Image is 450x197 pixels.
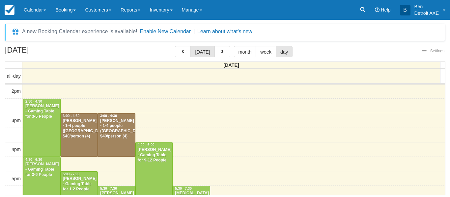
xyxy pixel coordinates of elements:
[193,29,195,34] span: |
[276,46,293,57] button: day
[63,114,80,118] span: 3:00 - 4:30
[140,28,191,35] button: Enable New Calendar
[5,46,88,58] h2: [DATE]
[12,176,21,181] span: 5pm
[234,46,256,57] button: month
[63,176,96,192] div: [PERSON_NAME] - Gaming Table for 1-2 People
[197,29,252,34] a: Learn about what's new
[256,46,276,57] button: week
[12,147,21,152] span: 4pm
[5,5,14,15] img: checkfront-main-nav-mini-logo.png
[100,114,117,118] span: 3:00 - 4:30
[22,28,137,36] div: A new Booking Calendar experience is available!
[400,5,410,15] div: B
[25,162,59,178] div: [PERSON_NAME] - Gaming Table for 3-6 People
[7,73,21,79] span: all-day
[100,118,133,139] div: [PERSON_NAME] - 1-4 people ([GEOGRAPHIC_DATA]) $40/person (4)
[25,104,59,119] div: [PERSON_NAME] - Gaming Table for 3-6 People
[375,8,380,12] i: Help
[23,99,61,157] a: 2:30 - 4:30[PERSON_NAME] - Gaming Table for 3-6 People
[190,46,214,57] button: [DATE]
[25,158,42,161] span: 4:30 - 6:30
[137,147,171,163] div: [PERSON_NAME] - Gaming Table for 9-12 People
[63,172,80,176] span: 5:00 - 7:00
[381,7,391,12] span: Help
[63,118,96,139] div: [PERSON_NAME] - 1-4 people ([GEOGRAPHIC_DATA]) $40/person (4)
[12,118,21,123] span: 3pm
[138,143,155,147] span: 4:00 - 6:00
[414,3,439,10] p: Ben
[223,62,239,68] span: [DATE]
[418,46,448,56] button: Settings
[25,100,42,103] span: 2:30 - 4:30
[98,113,135,157] a: 3:00 - 4:30[PERSON_NAME] - 1-4 people ([GEOGRAPHIC_DATA]) $40/person (4)
[12,88,21,94] span: 2pm
[175,187,192,190] span: 5:30 - 7:30
[430,49,444,53] span: Settings
[61,113,98,157] a: 3:00 - 4:30[PERSON_NAME] - 1-4 people ([GEOGRAPHIC_DATA]) $40/person (4)
[100,187,117,190] span: 5:30 - 7:30
[414,10,439,16] p: Detroit AXE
